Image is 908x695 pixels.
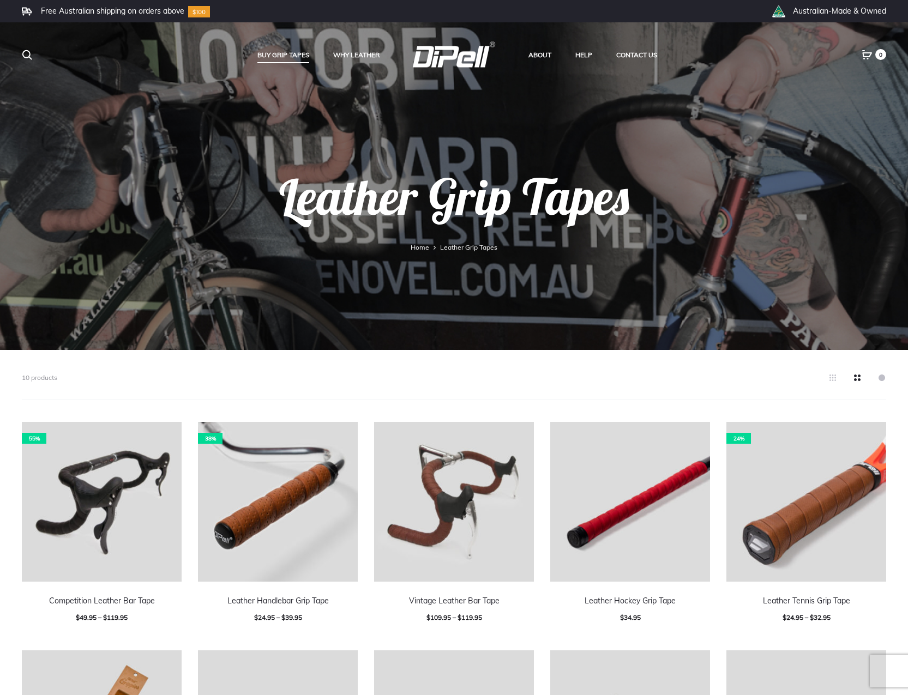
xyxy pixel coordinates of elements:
a: 38% [198,422,358,582]
a: Competition Leather Bar Tape [49,596,155,606]
span: 24% [726,433,751,444]
span: 38% [198,433,223,444]
nav: Leather Grip Tapes [22,240,886,255]
li: Free Australian shipping on orders above [41,6,184,16]
span: 49.95 [76,613,97,621]
a: Help [575,48,592,62]
span: – [276,613,280,621]
img: th_right_icon2.png [772,5,785,17]
a: About [528,48,551,62]
span: – [805,613,808,621]
a: Leather Tennis Grip Tape [763,596,850,606]
a: Vintage Leather Bar Tape [409,596,500,606]
a: Contact Us [616,48,657,62]
img: Group-10.svg [188,6,210,17]
span: 119.95 [458,613,482,621]
img: Frame.svg [22,7,32,16]
a: 24% [726,422,886,582]
span: 24.95 [254,613,275,621]
h1: Leather Grip Tapes [22,172,886,240]
span: $ [76,613,80,621]
span: 39.95 [281,613,302,621]
span: 32.95 [810,613,831,621]
span: 119.95 [103,613,128,621]
a: Why Leather [333,48,380,62]
span: $ [103,613,107,621]
span: $ [254,613,258,621]
span: $ [620,613,624,621]
span: – [453,613,456,621]
span: 109.95 [426,613,451,621]
a: Buy Grip Tapes [257,48,309,62]
span: – [98,613,101,621]
img: DiPell [412,41,496,67]
span: 24.95 [783,613,803,621]
span: $ [783,613,786,621]
span: 34.95 [620,613,641,621]
span: $ [281,613,285,621]
a: Home [411,243,429,251]
a: 0 [862,50,873,59]
p: 10 products [22,372,57,383]
span: $ [810,613,814,621]
span: 55% [22,433,46,444]
li: Australian-Made & Owned [793,6,886,16]
a: Leather Handlebar Grip Tape [227,596,329,606]
a: 55% [22,422,182,582]
span: $ [426,613,430,621]
span: 0 [875,49,886,60]
span: $ [458,613,461,621]
a: Leather Hockey Grip Tape [585,596,676,606]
